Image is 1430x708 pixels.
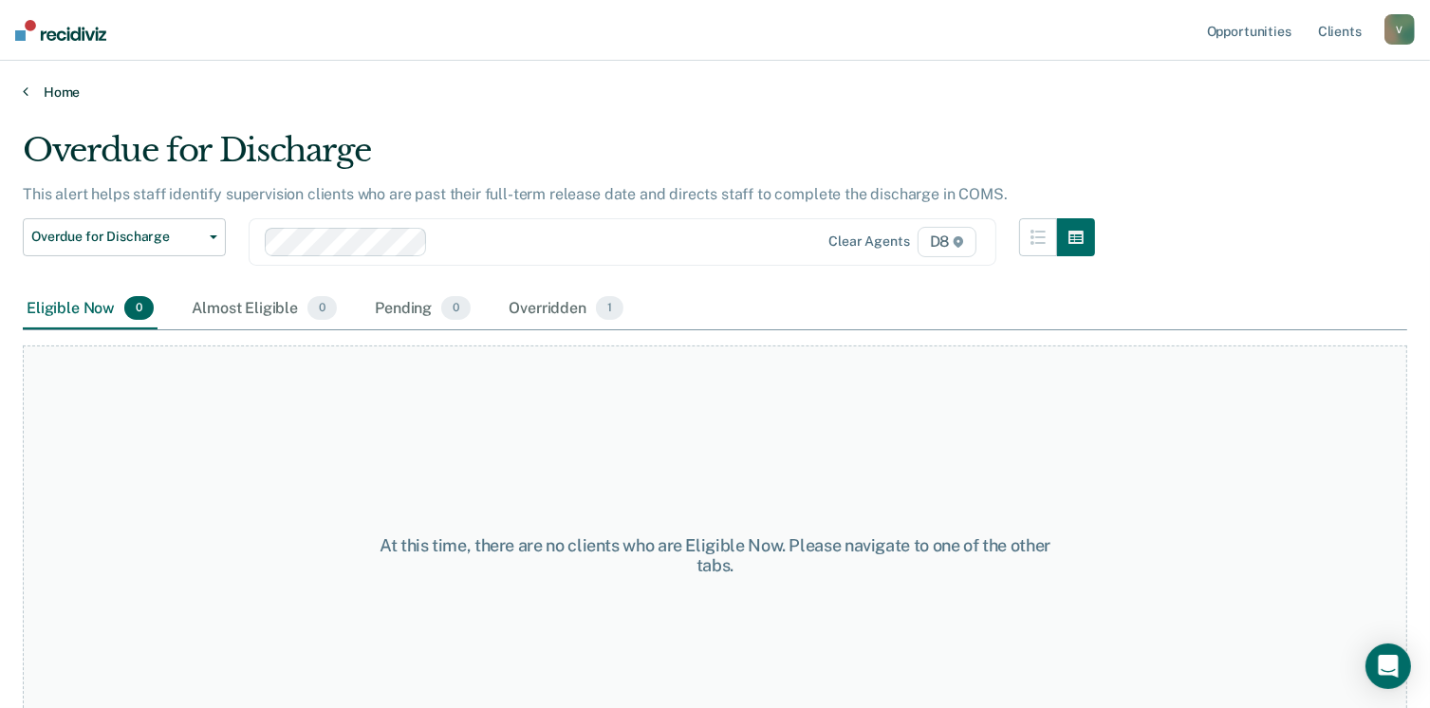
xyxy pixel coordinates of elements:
[188,289,341,330] div: Almost Eligible0
[31,229,202,245] span: Overdue for Discharge
[369,535,1061,576] div: At this time, there are no clients who are Eligible Now. Please navigate to one of the other tabs.
[23,289,158,330] div: Eligible Now0
[1365,643,1411,689] div: Open Intercom Messenger
[371,289,474,330] div: Pending0
[23,185,1008,203] p: This alert helps staff identify supervision clients who are past their full-term release date and...
[15,20,106,41] img: Recidiviz
[307,296,337,321] span: 0
[596,296,623,321] span: 1
[1384,14,1415,45] button: V
[505,289,627,330] div: Overridden1
[918,227,977,257] span: D8
[23,218,226,256] button: Overdue for Discharge
[23,84,1407,101] a: Home
[23,131,1095,185] div: Overdue for Discharge
[828,233,909,250] div: Clear agents
[124,296,154,321] span: 0
[441,296,471,321] span: 0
